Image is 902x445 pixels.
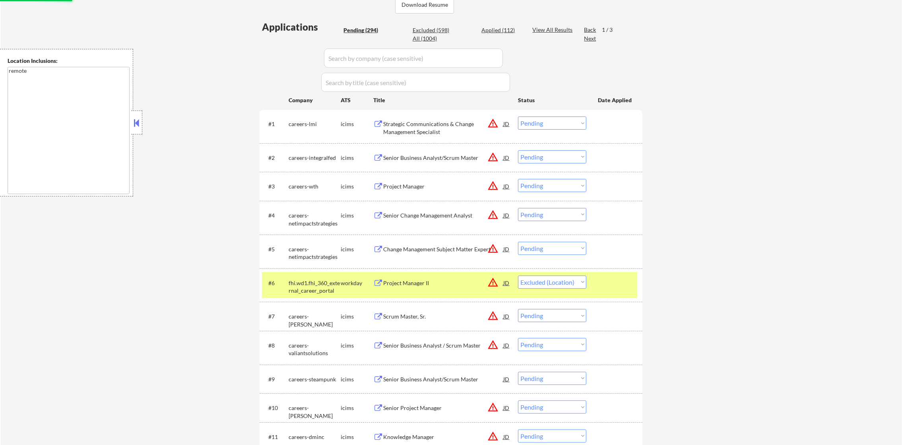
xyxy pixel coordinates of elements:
[289,375,341,383] div: careers-steampunk
[502,338,510,352] div: JD
[487,209,499,220] button: warning_amber
[383,313,503,321] div: Scrum Master, Sr.
[341,313,373,321] div: icims
[502,429,510,444] div: JD
[502,150,510,165] div: JD
[584,35,597,43] div: Next
[487,152,499,163] button: warning_amber
[341,279,373,287] div: workday
[341,404,373,412] div: icims
[383,212,503,220] div: Senior Change Management Analyst
[324,49,503,68] input: Search by company (case sensitive)
[487,339,499,350] button: warning_amber
[487,310,499,321] button: warning_amber
[502,242,510,256] div: JD
[262,22,341,32] div: Applications
[268,404,282,412] div: #10
[268,279,282,287] div: #6
[268,245,282,253] div: #5
[413,26,452,34] div: Excluded (598)
[289,154,341,162] div: careers-integralfed
[383,404,503,412] div: Senior Project Manager
[481,26,521,34] div: Applied (112)
[343,26,383,34] div: Pending (294)
[487,118,499,129] button: warning_amber
[502,179,510,193] div: JD
[487,180,499,191] button: warning_amber
[341,96,373,104] div: ATS
[268,313,282,321] div: #7
[383,279,503,287] div: Project Manager II
[289,433,341,441] div: careers-dminc
[341,245,373,253] div: icims
[502,400,510,415] div: JD
[518,93,586,107] div: Status
[413,35,452,43] div: All (1004)
[487,402,499,413] button: warning_amber
[289,404,341,420] div: careers-[PERSON_NAME]
[268,375,282,383] div: #9
[341,120,373,128] div: icims
[502,117,510,131] div: JD
[487,243,499,254] button: warning_amber
[502,372,510,386] div: JD
[289,96,341,104] div: Company
[289,245,341,261] div: careers-netimpactstrategies
[289,120,341,128] div: careers-lmi
[268,120,282,128] div: #1
[289,183,341,190] div: careers-wth
[341,433,373,441] div: icims
[341,375,373,383] div: icims
[598,96,633,104] div: Date Applied
[268,342,282,350] div: #8
[373,96,510,104] div: Title
[532,26,575,34] div: View All Results
[383,245,503,253] div: Change Management Subject Matter Expert
[321,73,510,92] input: Search by title (case sensitive)
[341,183,373,190] div: icims
[341,212,373,220] div: icims
[383,120,503,136] div: Strategic Communications & Change Management Specialist
[268,183,282,190] div: #3
[502,309,510,323] div: JD
[487,431,499,442] button: warning_amber
[584,26,597,34] div: Back
[602,26,620,34] div: 1 / 3
[502,276,510,290] div: JD
[8,57,130,65] div: Location Inclusions:
[341,154,373,162] div: icims
[502,208,510,222] div: JD
[268,433,282,441] div: #11
[268,154,282,162] div: #2
[341,342,373,350] div: icims
[383,375,503,383] div: Senior Business Analyst/Scrum Master
[289,279,341,295] div: fhi.wd1.fhi_360_external_career_portal
[383,433,503,441] div: Knowledge Manager
[268,212,282,220] div: #4
[289,212,341,227] div: careers-netimpactstrategies
[383,154,503,162] div: Senior Business Analyst/Scrum Master
[289,313,341,328] div: careers-[PERSON_NAME]
[487,277,499,288] button: warning_amber
[383,342,503,350] div: Senior Business Analyst / Scrum Master
[289,342,341,357] div: careers-valiantsolutions
[383,183,503,190] div: Project Manager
